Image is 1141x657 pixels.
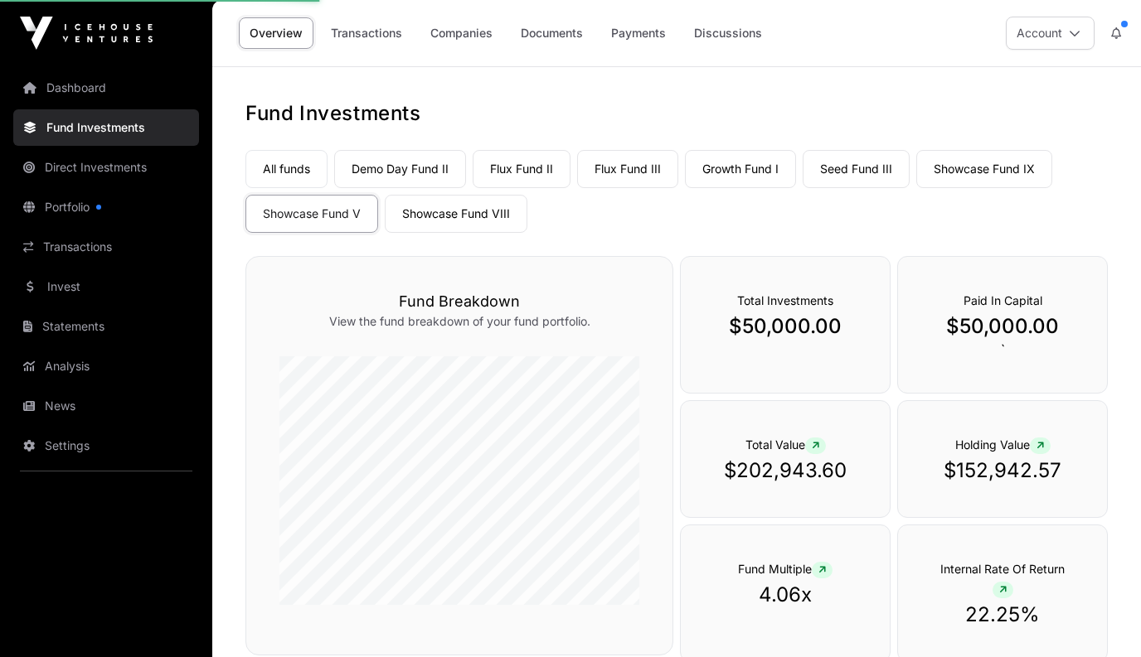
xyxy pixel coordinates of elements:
[931,457,1074,484] p: $152,942.57
[279,290,639,313] h3: Fund Breakdown
[737,293,833,307] span: Total Investments
[13,189,199,225] a: Portfolio
[245,195,378,233] a: Showcase Fund V
[13,428,199,464] a: Settings
[931,601,1074,628] p: 22.25%
[714,582,857,608] p: 4.06x
[279,313,639,330] p: View the fund breakdown of your fund portfolio.
[714,313,857,340] p: $50,000.00
[897,256,1108,394] div: `
[13,70,199,106] a: Dashboard
[964,293,1042,307] span: Paid In Capital
[683,17,773,49] a: Discussions
[685,150,796,188] a: Growth Fund I
[239,17,313,49] a: Overview
[13,308,199,345] a: Statements
[13,149,199,186] a: Direct Investments
[931,313,1074,340] p: $50,000.00
[13,348,199,384] a: Analysis
[13,109,199,146] a: Fund Investments
[1006,17,1095,50] button: Account
[13,268,199,305] a: Invest
[20,17,153,50] img: Icehouse Ventures Logo
[738,562,833,576] span: Fund Multiple
[803,150,910,188] a: Seed Fund III
[473,150,570,188] a: Flux Fund II
[600,17,677,49] a: Payments
[1058,577,1141,657] iframe: Chat Widget
[320,17,413,49] a: Transactions
[385,195,527,233] a: Showcase Fund VIII
[245,100,1108,127] h1: Fund Investments
[940,562,1065,596] span: Internal Rate Of Return
[420,17,503,49] a: Companies
[13,229,199,265] a: Transactions
[334,150,466,188] a: Demo Day Fund II
[955,437,1051,452] span: Holding Value
[13,388,199,424] a: News
[916,150,1052,188] a: Showcase Fund IX
[510,17,594,49] a: Documents
[745,437,826,452] span: Total Value
[714,457,857,484] p: $202,943.60
[245,150,328,188] a: All funds
[577,150,678,188] a: Flux Fund III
